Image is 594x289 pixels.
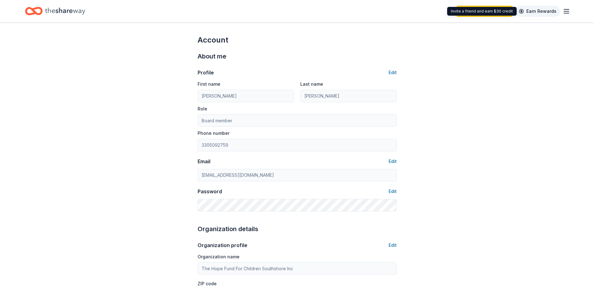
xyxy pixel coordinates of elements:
label: ZIP code [198,281,217,287]
button: Edit [389,69,397,76]
button: Edit [389,188,397,195]
a: Upgrade your plan [456,6,513,17]
div: Organization details [198,224,397,234]
div: Organization profile [198,241,247,249]
div: Account [198,35,397,45]
button: Edit [389,158,397,165]
button: Edit [389,241,397,249]
a: Earn Rewards [515,6,560,17]
label: Last name [300,81,323,87]
div: Invite a friend and earn $30 credit [447,7,517,16]
label: First name [198,81,220,87]
div: Profile [198,69,214,76]
div: About me [198,51,397,61]
label: Role [198,106,207,112]
div: Password [198,188,222,195]
div: Email [198,158,210,165]
a: Home [25,4,85,18]
label: Phone number [198,130,230,136]
label: Organization name [198,254,240,260]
